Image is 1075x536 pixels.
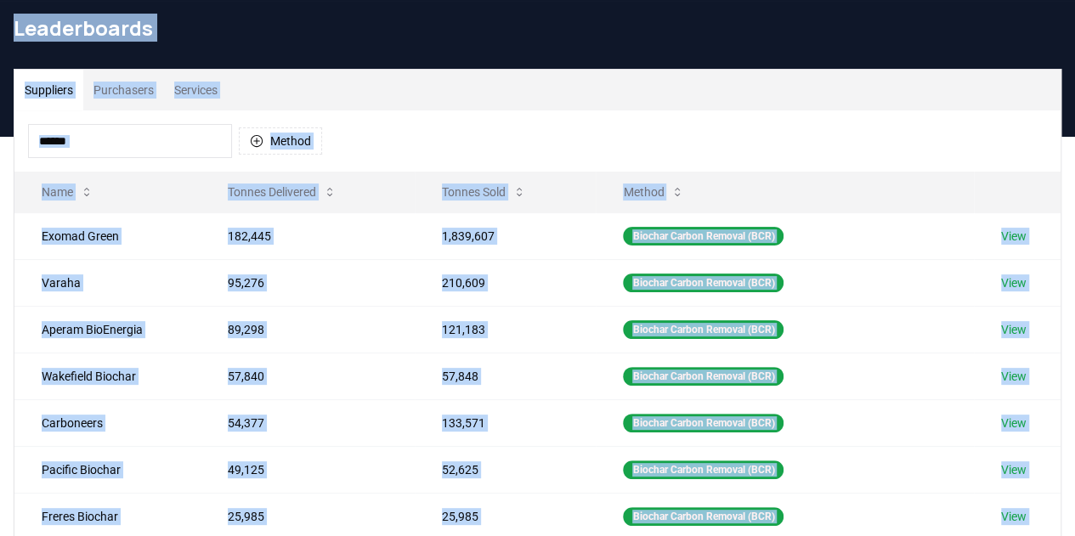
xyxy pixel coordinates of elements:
[201,259,415,306] td: 95,276
[415,353,597,399] td: 57,848
[623,460,784,479] div: Biochar Carbon Removal (BCR)
[415,259,597,306] td: 210,609
[415,212,597,259] td: 1,839,607
[415,446,597,493] td: 52,625
[1001,321,1027,338] a: View
[1001,274,1027,291] a: View
[623,367,784,386] div: Biochar Carbon Removal (BCR)
[415,306,597,353] td: 121,183
[623,320,784,339] div: Biochar Carbon Removal (BCR)
[14,14,1061,42] h1: Leaderboards
[14,353,201,399] td: Wakefield Biochar
[14,70,83,110] button: Suppliers
[201,399,415,446] td: 54,377
[14,306,201,353] td: Aperam BioEnergia
[623,227,784,245] div: Biochar Carbon Removal (BCR)
[1001,368,1027,385] a: View
[201,306,415,353] td: 89,298
[1001,228,1027,245] a: View
[1001,461,1027,478] a: View
[14,259,201,306] td: Varaha
[201,212,415,259] td: 182,445
[623,274,784,292] div: Biochar Carbon Removal (BCR)
[14,446,201,493] td: Pacific Biochar
[609,175,698,209] button: Method
[623,507,784,526] div: Biochar Carbon Removal (BCR)
[1001,508,1027,525] a: View
[83,70,164,110] button: Purchasers
[164,70,228,110] button: Services
[14,212,201,259] td: Exomad Green
[201,446,415,493] td: 49,125
[14,399,201,446] td: Carboneers
[239,127,322,155] button: Method
[623,414,784,432] div: Biochar Carbon Removal (BCR)
[201,353,415,399] td: 57,840
[214,175,350,209] button: Tonnes Delivered
[428,175,540,209] button: Tonnes Sold
[1001,415,1027,432] a: View
[28,175,107,209] button: Name
[415,399,597,446] td: 133,571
